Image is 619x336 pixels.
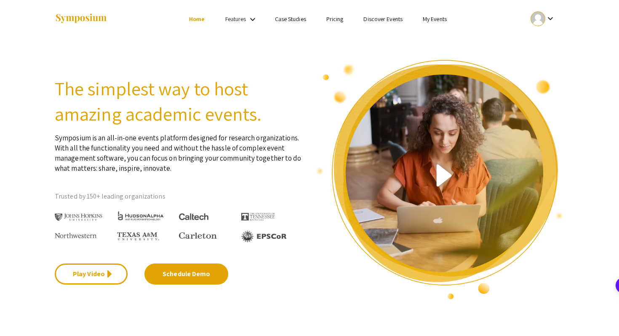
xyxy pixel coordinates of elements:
img: Northwestern [55,233,97,238]
a: Play Video [55,263,128,285]
p: Symposium is an all-in-one events platform designed for research organizations. With all the func... [55,126,303,173]
a: Features [225,15,246,23]
p: Trusted by 150+ leading organizations [55,190,303,203]
img: Johns Hopkins University [55,213,102,221]
mat-icon: Expand Features list [248,14,258,24]
a: Home [189,15,205,23]
a: Discover Events [363,15,403,23]
img: HudsonAlpha [117,211,165,220]
a: Case Studies [275,15,306,23]
button: Expand account dropdown [522,9,564,28]
img: Texas A&M University [117,232,159,241]
img: video overview of Symposium [316,59,564,300]
img: Symposium by ForagerOne [55,13,107,24]
a: Schedule Demo [144,263,228,285]
mat-icon: Expand account dropdown [545,13,555,24]
a: My Events [423,15,447,23]
a: Pricing [326,15,344,23]
iframe: Chat [6,298,36,330]
img: The University of Tennessee [241,213,275,220]
img: Caltech [179,213,208,220]
h2: The simplest way to host amazing academic events. [55,76,303,126]
img: Carleton [179,232,217,239]
img: EPSCOR [241,230,288,242]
